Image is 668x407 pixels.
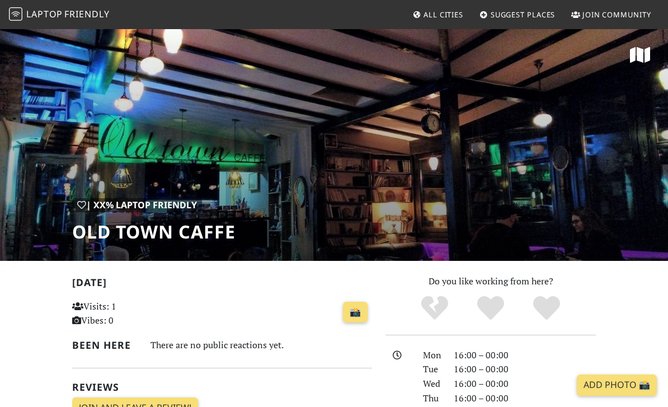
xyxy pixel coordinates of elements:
[519,294,575,322] div: Definitely!
[463,294,519,322] div: Yes
[447,348,603,363] div: 16:00 – 00:00
[424,10,463,20] span: All Cities
[72,300,163,328] p: Visits: 1 Vibes: 0
[475,4,560,25] a: Suggest Places
[408,4,468,25] a: All Cities
[447,377,603,391] div: 16:00 – 00:00
[150,337,372,353] div: There are no public reactions yet.
[72,277,372,293] h2: [DATE]
[343,302,368,323] a: 📸
[416,348,448,363] div: Mon
[9,5,110,25] a: LaptopFriendly LaptopFriendly
[72,221,236,242] h1: Old Town Caffe
[72,339,137,351] h2: Been here
[447,362,603,377] div: 16:00 – 00:00
[72,198,202,213] div: | XX% Laptop Friendly
[26,8,63,20] span: Laptop
[385,274,596,289] p: Do you like working from here?
[9,7,22,21] img: LaptopFriendly
[567,4,656,25] a: Join Community
[447,391,603,406] div: 16:00 – 00:00
[416,377,448,391] div: Wed
[72,381,372,393] h2: Reviews
[491,10,556,20] span: Suggest Places
[416,391,448,406] div: Thu
[407,294,463,322] div: No
[577,375,657,396] a: Add Photo 📸
[582,10,651,20] span: Join Community
[64,8,109,20] span: Friendly
[416,362,448,377] div: Tue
